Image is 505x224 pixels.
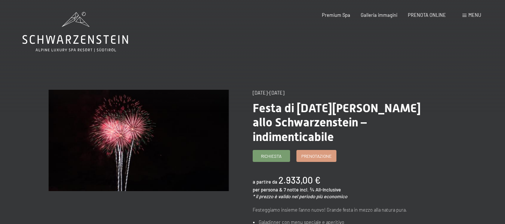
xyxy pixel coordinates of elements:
[278,175,320,185] b: 2.933,00 €
[300,187,341,193] span: incl. ¾ All-Inclusive
[261,153,281,159] span: Richiesta
[49,90,229,191] img: Festa di San Silvestro allo Schwarzenstein – indimenticabile
[253,187,283,193] span: per persona &
[253,101,421,144] span: Festa di [DATE][PERSON_NAME] allo Schwarzenstein – indimenticabile
[361,12,397,18] a: Galleria immagini
[253,206,433,214] p: Festeggiamo insieme l’anno nuovo! Grande festa in mezzo alla natura pura.
[322,12,350,18] a: Premium Spa
[301,153,332,159] span: Prenotazione
[468,12,481,18] span: Menu
[253,90,284,96] span: [DATE]-[DATE]
[408,12,446,18] a: PRENOTA ONLINE
[284,187,299,193] span: 7 notte
[297,150,336,162] a: Prenotazione
[253,193,347,199] em: * il prezzo è valido nel periodo più economico
[253,150,290,162] a: Richiesta
[253,179,277,185] span: a partire da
